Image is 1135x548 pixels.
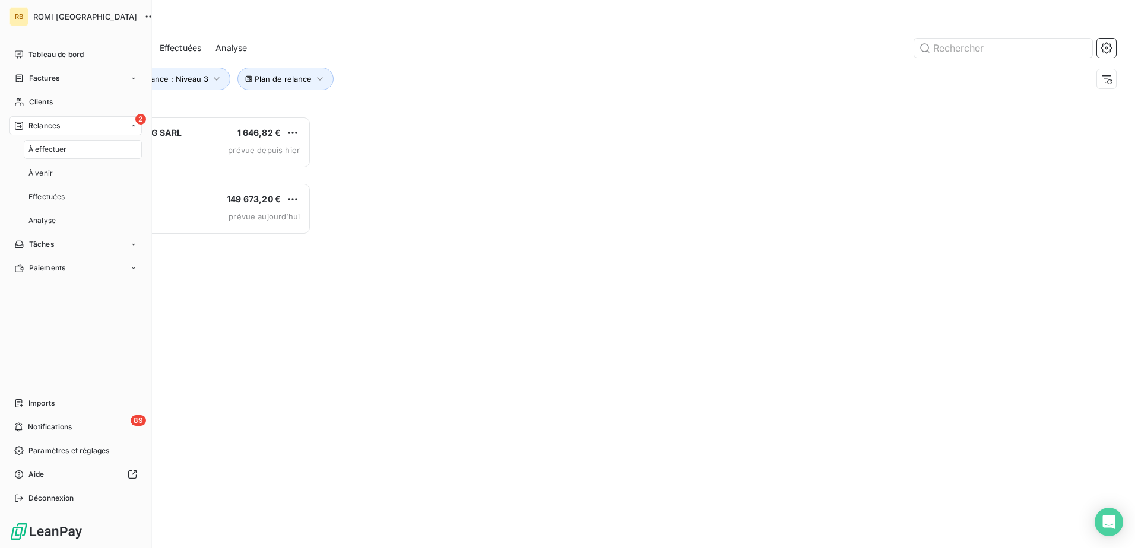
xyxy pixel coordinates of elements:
[28,469,45,480] span: Aide
[131,415,146,426] span: 89
[28,120,60,131] span: Relances
[28,215,56,226] span: Analyse
[1095,508,1123,536] div: Open Intercom Messenger
[9,522,83,541] img: Logo LeanPay
[255,74,312,84] span: Plan de relance
[237,68,334,90] button: Plan de relance
[227,194,281,204] span: 149 673,20 €
[33,12,137,21] span: ROMI [GEOGRAPHIC_DATA]
[57,116,311,548] div: grid
[160,42,202,54] span: Effectuées
[9,465,142,484] a: Aide
[28,168,53,179] span: À venir
[84,68,230,90] button: Niveau de relance : Niveau 3
[28,422,72,432] span: Notifications
[29,73,59,84] span: Factures
[215,42,247,54] span: Analyse
[28,49,84,60] span: Tableau de bord
[28,493,74,504] span: Déconnexion
[102,74,208,84] span: Niveau de relance : Niveau 3
[29,97,53,107] span: Clients
[28,144,67,155] span: À effectuer
[28,398,55,409] span: Imports
[135,114,146,125] span: 2
[28,192,65,202] span: Effectuées
[28,445,109,456] span: Paramètres et réglages
[237,128,281,138] span: 1 646,82 €
[29,239,54,250] span: Tâches
[228,145,300,155] span: prévue depuis hier
[914,39,1092,58] input: Rechercher
[229,212,300,221] span: prévue aujourd’hui
[29,263,65,273] span: Paiements
[9,7,28,26] div: RB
